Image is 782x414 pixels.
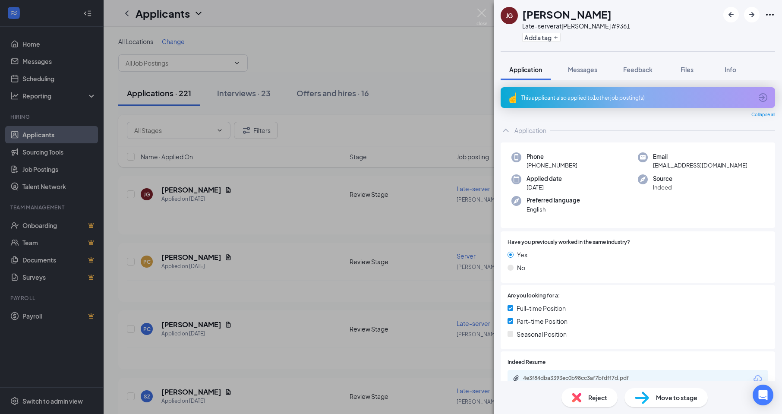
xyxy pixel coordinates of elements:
[513,375,653,383] a: Paperclip4e3f84dba3393ec0b98cc3af7bfdff7d.pdf
[527,174,562,183] span: Applied date
[517,329,567,339] span: Seasonal Position
[765,9,775,20] svg: Ellipses
[508,358,546,367] span: Indeed Resume
[653,161,747,170] span: [EMAIL_ADDRESS][DOMAIN_NAME]
[753,374,763,384] svg: Download
[527,183,562,192] span: [DATE]
[653,174,672,183] span: Source
[517,263,525,272] span: No
[623,66,653,73] span: Feedback
[744,7,760,22] button: ArrowRight
[513,375,520,382] svg: Paperclip
[509,66,542,73] span: Application
[653,183,672,192] span: Indeed
[527,205,580,214] span: English
[522,22,630,30] div: Late-server at [PERSON_NAME] #9361
[751,111,775,118] span: Collapse all
[508,238,630,247] span: Have you previously worked in the same industry?
[553,35,558,40] svg: Plus
[508,292,560,300] span: Are you looking for a:
[747,9,757,20] svg: ArrowRight
[753,385,773,405] div: Open Intercom Messenger
[522,33,561,42] button: PlusAdd a tag
[656,393,697,402] span: Move to stage
[517,303,566,313] span: Full-time Position
[653,152,747,161] span: Email
[514,126,546,135] div: Application
[723,7,739,22] button: ArrowLeftNew
[506,11,513,20] div: JG
[588,393,607,402] span: Reject
[527,196,580,205] span: Preferred language
[527,161,577,170] span: [PHONE_NUMBER]
[758,92,768,103] svg: ArrowCircle
[527,152,577,161] span: Phone
[523,375,644,382] div: 4e3f84dba3393ec0b98cc3af7bfdff7d.pdf
[522,7,612,22] h1: [PERSON_NAME]
[725,66,736,73] span: Info
[501,125,511,136] svg: ChevronUp
[568,66,597,73] span: Messages
[517,316,568,326] span: Part-time Position
[517,250,527,259] span: Yes
[681,66,694,73] span: Files
[726,9,736,20] svg: ArrowLeftNew
[521,94,753,101] div: This applicant also applied to 1 other job posting(s)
